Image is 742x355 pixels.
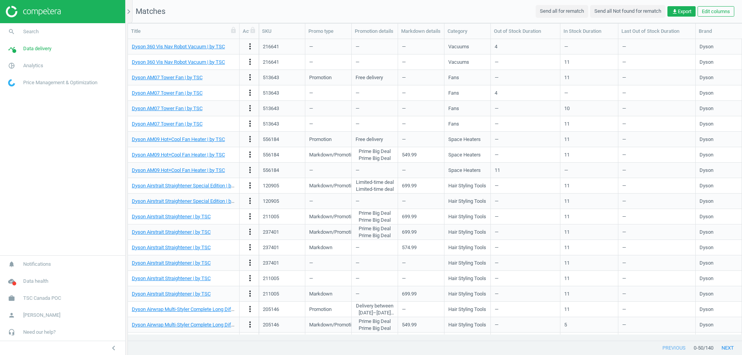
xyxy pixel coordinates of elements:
div: — [356,40,394,53]
button: more_vert [245,289,255,299]
div: Hair Styling Tools [448,213,486,220]
div: — [309,272,347,285]
div: — [495,179,556,192]
div: — [402,40,440,53]
a: Dyson Airstrait Straightener Special Edition | by TSC [132,183,244,189]
div: — [495,71,556,84]
i: more_vert [245,196,255,206]
i: more_vert [245,73,255,82]
div: — [356,241,394,254]
button: more_vert [245,243,255,253]
div: — [402,132,440,146]
div: 11 [564,260,570,267]
a: Dyson AM09 Hot+Cool Fan Heater | by TSC [132,167,225,173]
div: Out of Stock Duration [494,28,557,35]
span: Prime Big Deal Prime Big Deal [356,210,394,224]
button: more_vert [245,258,255,268]
button: more_vert [245,104,255,114]
div: Promotion [309,71,347,84]
div: — [402,163,440,177]
div: — [495,272,556,285]
div: — [402,102,440,115]
div: — [622,102,691,115]
div: Vacuums [448,43,469,50]
div: 11 [564,136,570,143]
a: Dyson Airwrap Multi-Styler Complete Long Diffuse for Curly and Coily Hair | by TSC [132,306,310,312]
div: — [622,117,691,131]
div: 699.99 [402,213,417,220]
div: 11 [564,74,570,81]
button: chevron_left [104,343,123,353]
i: cloud_done [4,274,19,289]
i: person [4,308,19,323]
div: — [356,55,394,69]
span: Prime Big Deal Prime Big Deal [356,148,394,162]
span: Delivery between [DATE]–[DATE] $13.75 [356,302,394,316]
div: — [402,194,440,208]
span: Search [23,28,39,35]
div: 699.99 [402,229,417,236]
div: — [622,148,691,161]
i: search [4,24,19,39]
div: 11 [564,151,570,158]
div: 549.99 [402,321,417,328]
div: — [495,256,556,270]
a: Dyson Airstrait Straightener | by TSC [132,229,211,235]
div: 11 [495,167,500,174]
div: 237401 [263,260,279,267]
div: 574.99 [402,244,417,251]
div: — [309,163,347,177]
div: Vacuums [448,59,469,66]
div: Dyson [699,229,713,236]
div: — [402,272,440,285]
a: Dyson Airstrait Straightener | by TSC [132,214,211,219]
div: — [309,86,347,100]
div: Dyson [699,74,713,81]
div: 513643 [263,121,279,127]
div: Dyson [699,275,713,282]
div: Fans [448,121,459,127]
a: Dyson Airstrait Straightener | by TSC [132,245,211,250]
div: — [622,179,691,192]
div: Promotion details [355,28,395,35]
div: 211005 [263,275,279,282]
div: — [622,272,691,285]
div: 699.99 [402,290,417,297]
div: 120905 [263,198,279,205]
div: — [402,71,440,84]
span: Analytics [23,62,43,69]
div: — [495,241,556,254]
div: Markdown [309,241,347,254]
button: more_vert [245,304,255,314]
div: Dyson [699,306,713,313]
div: Title [131,28,236,35]
i: more_vert [245,320,255,329]
div: — [356,102,394,115]
div: — [622,71,691,84]
div: 5 [564,321,567,328]
div: — [309,256,347,270]
button: more_vert [245,273,255,284]
div: — [495,102,556,115]
i: chevron_left [109,343,118,353]
div: 11 [564,244,570,251]
div: Dyson [699,151,713,158]
span: Data health [23,278,48,285]
div: 211005 [263,290,279,297]
i: more_vert [245,134,255,144]
div: — [622,40,691,53]
div: Dyson [699,321,713,328]
div: 11 [564,121,570,127]
div: — [402,256,440,270]
span: Export [672,8,691,15]
a: Dyson AM09 Hot+Cool Fan Heater | by TSC [132,136,225,142]
div: Promo type [308,28,348,35]
button: more_vert [245,73,255,83]
div: — [495,132,556,146]
div: — [564,40,614,53]
button: Edit columns [698,6,734,17]
div: Dyson [699,136,713,143]
div: Fans [448,105,459,112]
div: 4 [495,43,497,50]
a: Dyson AM07 Tower Fan | by TSC [132,75,203,80]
